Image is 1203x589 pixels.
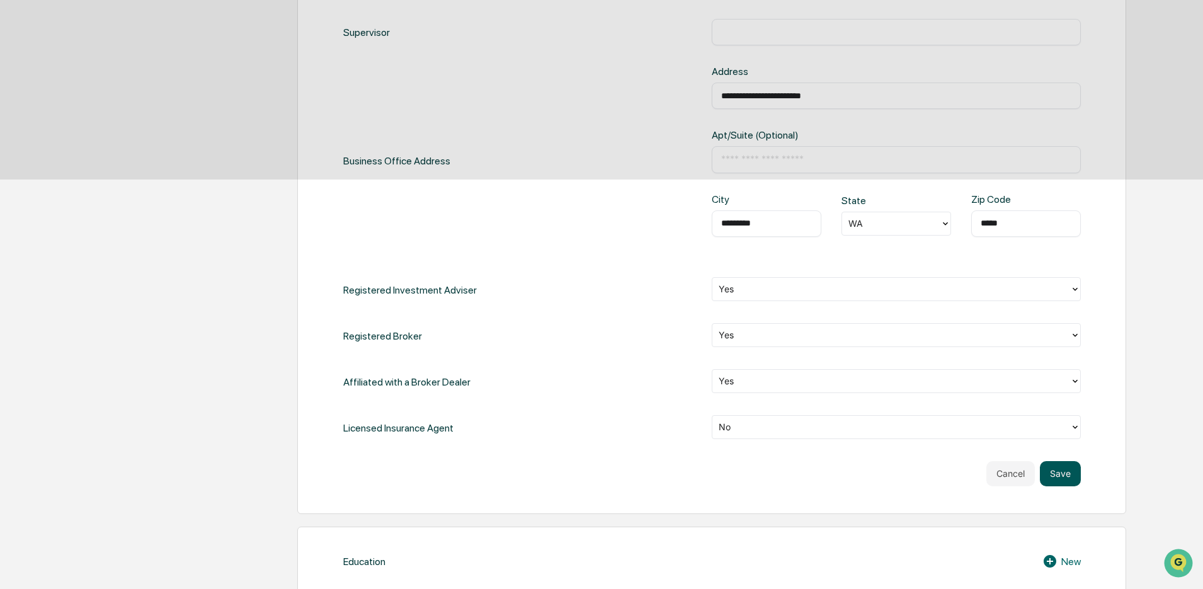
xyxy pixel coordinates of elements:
div: Registered Broker [343,323,422,349]
div: Education [343,556,385,568]
div: City [712,193,761,205]
div: Licensed Insurance Agent [343,415,453,441]
div: New [1042,554,1081,569]
div: Zip Code [971,193,1020,205]
div: 🔎 [13,184,23,194]
span: Attestations [104,159,156,171]
div: 🖐️ [13,160,23,170]
a: 🔎Data Lookup [8,178,84,200]
button: Cancel [986,461,1035,486]
span: Data Lookup [25,183,79,195]
div: Start new chat [43,96,207,109]
span: Preclearance [25,159,81,171]
p: How can we help? [13,26,229,47]
iframe: Open customer support [1163,547,1197,581]
div: Registered Investment Adviser [343,277,477,303]
div: State [841,195,891,207]
span: Pylon [125,214,152,223]
a: 🖐️Preclearance [8,154,86,176]
button: Start new chat [214,100,229,115]
img: 1746055101610-c473b297-6a78-478c-a979-82029cc54cd1 [13,96,35,119]
a: Powered byPylon [89,213,152,223]
div: Affiliated with a Broker Dealer [343,369,470,395]
div: 🗄️ [91,160,101,170]
button: Save [1040,461,1081,486]
a: 🗄️Attestations [86,154,161,176]
div: We're available if you need us! [43,109,159,119]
